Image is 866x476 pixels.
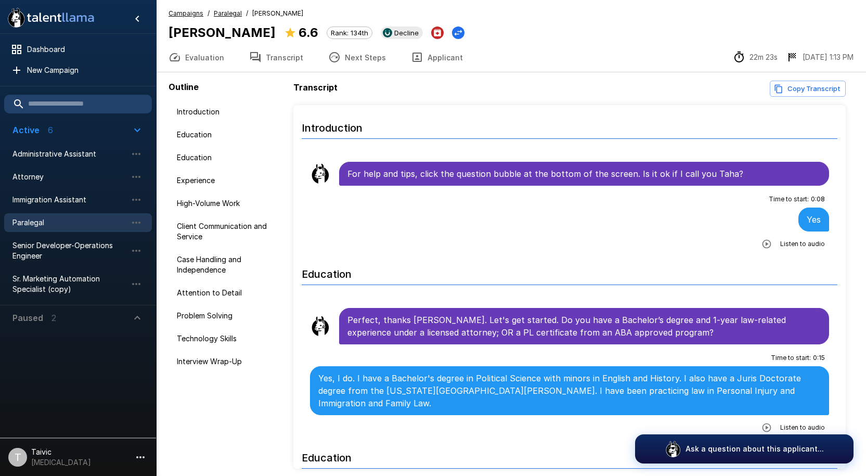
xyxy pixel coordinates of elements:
span: / [246,8,248,19]
b: 6.6 [299,25,318,40]
span: Listen to audio [780,239,825,249]
p: 22m 23s [749,52,778,62]
span: Decline [390,29,423,37]
div: The time between starting and completing the interview [733,51,778,63]
p: Ask a question about this applicant... [686,444,824,454]
b: Outline [169,82,199,92]
div: View profile in UKG [381,27,423,39]
span: Problem Solving [177,311,281,321]
button: Applicant [398,43,475,72]
button: Transcript [237,43,316,72]
p: Perfect, thanks [PERSON_NAME]. Let's get started. Do you have a Bachelor’s degree and 1-year law-... [347,314,821,339]
div: Case Handling and Independence [169,250,289,279]
span: Attention to Detail [177,288,281,298]
span: Rank: 134th [327,29,372,37]
span: [PERSON_NAME] [252,8,303,19]
span: 0 : 08 [811,194,825,204]
span: Time to start : [771,353,811,363]
span: Experience [177,175,281,186]
div: The date and time when the interview was completed [786,51,854,63]
div: Experience [169,171,289,190]
button: Ask a question about this applicant... [635,434,854,464]
span: Education [177,130,281,140]
b: [PERSON_NAME] [169,25,276,40]
button: Archive Applicant [431,27,444,39]
span: Technology Skills [177,333,281,344]
button: Copy transcript [770,81,846,97]
div: Education [169,125,289,144]
button: Evaluation [156,43,237,72]
span: Client Communication and Service [177,221,281,242]
div: Interview Wrap-Up [169,352,289,371]
p: Yes [807,213,821,226]
span: 0 : 15 [813,353,825,363]
span: Education [177,152,281,163]
span: Interview Wrap-Up [177,356,281,367]
p: [DATE] 1:13 PM [803,52,854,62]
img: llama_clean.png [310,316,331,337]
u: Paralegal [214,9,242,17]
h6: Education [302,258,837,285]
div: Client Communication and Service [169,217,289,246]
div: Problem Solving [169,306,289,325]
img: logo_glasses@2x.png [665,441,681,457]
h6: Introduction [302,111,837,139]
h6: Education [302,441,837,469]
span: Listen to audio [780,422,825,433]
p: Yes, I do. I have a Bachelor's degree in Political Science with minors in English and History. I ... [318,372,821,409]
b: Transcript [293,82,338,93]
div: High-Volume Work [169,194,289,213]
span: Introduction [177,107,281,117]
div: Attention to Detail [169,284,289,302]
div: Education [169,148,289,167]
button: Next Steps [316,43,398,72]
img: llama_clean.png [310,163,331,184]
span: / [208,8,210,19]
span: Case Handling and Independence [177,254,281,275]
div: Introduction [169,102,289,121]
span: High-Volume Work [177,198,281,209]
span: Time to start : [769,194,809,204]
img: ukg_logo.jpeg [383,28,392,37]
div: Technology Skills [169,329,289,348]
p: For help and tips, click the question bubble at the bottom of the screen. Is it ok if I call you ... [347,168,821,180]
u: Campaigns [169,9,203,17]
button: Change Stage [452,27,464,39]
